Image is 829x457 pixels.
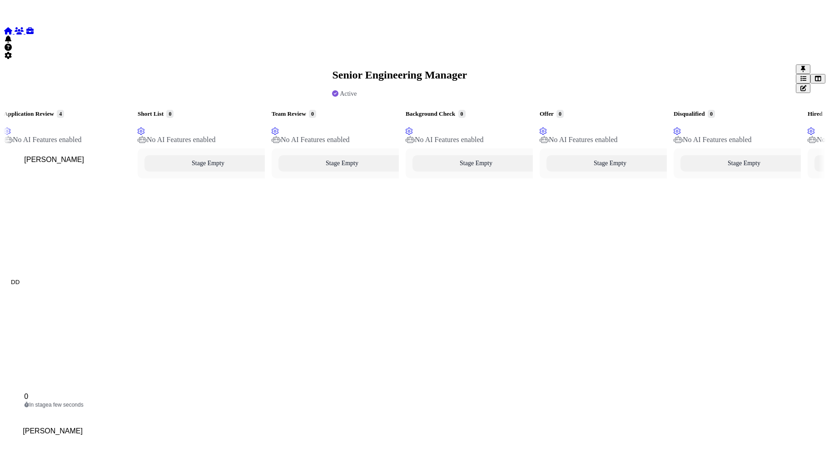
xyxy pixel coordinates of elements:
[540,136,618,143] span: No AI Features enabled
[594,160,626,167] span: Stage Empty
[24,402,124,408] div: In stage a few seconds
[138,110,216,118] h5: Short List
[332,69,467,81] h2: Senior Engineering Manager
[406,136,484,143] span: No AI Features enabled
[272,110,350,118] h5: Team Review
[57,110,64,118] span: 4
[674,136,752,143] span: No AI Features enabled
[272,136,350,143] span: No AI Features enabled
[728,160,760,167] span: Stage Empty
[23,427,83,435] span: [PERSON_NAME]
[708,110,715,118] span: 0
[24,384,251,400] span: 0
[4,136,82,143] span: No AI Features enabled
[4,148,131,415] button: DD [PERSON_NAME] Megan Score 0 In stagea few seconds
[556,110,564,118] span: 0
[332,90,357,98] div: Active
[309,110,316,118] span: 0
[24,156,84,163] span: [PERSON_NAME]
[192,160,224,167] span: Stage Empty
[458,110,466,118] span: 0
[326,160,358,167] span: Stage Empty
[138,136,216,143] span: No AI Features enabled
[460,160,492,167] span: Stage Empty
[24,164,251,391] img: Megan Score
[11,279,20,285] span: DD
[4,110,82,118] h5: Application Review
[674,110,752,118] h5: Disqualified
[406,110,484,118] h5: Background Check
[540,110,618,118] h5: Offer
[166,110,174,118] span: 0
